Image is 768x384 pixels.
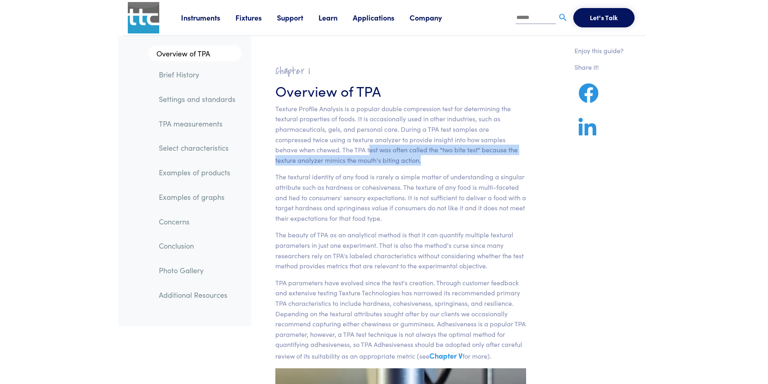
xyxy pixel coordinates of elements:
p: Share it! [574,62,624,73]
p: The textural identity of any food is rarely a simple matter of understanding a singular attribute... [275,172,527,223]
img: ttc_logo_1x1_v1.0.png [128,2,159,33]
a: Learn [318,12,353,23]
a: Share on LinkedIn [574,127,600,137]
h3: Overview of TPA [275,81,527,100]
a: Support [277,12,318,23]
a: Select characteristics [152,139,242,157]
a: Examples of products [152,163,242,182]
a: Photo Gallery [152,261,242,280]
a: Conclusion [152,237,242,255]
p: Texture Profile Analysis is a popular double compression test for determining the textural proper... [275,104,527,166]
a: Instruments [181,12,235,23]
a: Settings and standards [152,90,242,108]
p: TPA parameters have evolved since the test's creation. Through customer feedback and extensive te... [275,278,527,362]
h2: Chapter I [275,65,527,77]
p: Enjoy this guide? [574,46,624,56]
a: Examples of graphs [152,188,242,206]
p: The beauty of TPA as an analytical method is that it can quantify multiple textural parameters in... [275,230,527,271]
a: Brief History [152,65,242,84]
a: Chapter V [429,351,462,361]
a: TPA measurements [152,114,242,133]
a: Additional Resources [152,286,242,304]
button: Let's Talk [573,8,635,27]
a: Concerns [152,212,242,231]
a: Applications [353,12,410,23]
a: Fixtures [235,12,277,23]
a: Company [410,12,457,23]
a: Overview of TPA [148,46,242,62]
